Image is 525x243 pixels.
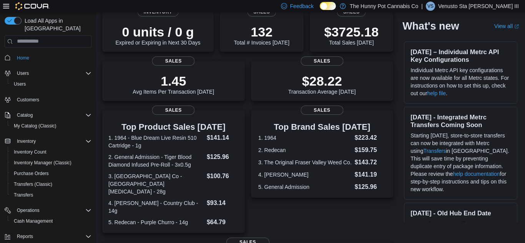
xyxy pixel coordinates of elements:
dd: $143.72 [355,158,386,167]
input: Dark Mode [320,2,336,10]
a: Cash Management [11,217,56,226]
dd: $125.96 [355,182,386,192]
dt: 5. Redecan - Purple Churro - 14g [108,218,204,226]
button: Users [8,79,95,89]
span: Users [11,79,91,89]
dd: $159.75 [355,145,386,155]
span: Purchase Orders [11,169,91,178]
span: Load All Apps in [GEOGRAPHIC_DATA] [22,17,91,32]
button: Reports [2,231,95,242]
div: Total # Invoices [DATE] [234,24,289,46]
span: Customers [17,97,39,103]
p: The Hunny Pot Cannabis Co [350,2,418,11]
button: Transfers (Classic) [8,179,95,190]
span: Purchase Orders [14,170,49,177]
span: Users [14,81,26,87]
span: Users [17,70,29,76]
span: Customers [14,95,91,104]
a: Transfers [11,190,36,200]
span: Sales [152,56,195,66]
h3: [DATE] – Individual Metrc API Key Configurations [410,48,511,63]
dt: 2. General Admission - Tiger Blood Diamond Infused Pre-Roll - 3x0.5g [108,153,204,169]
h3: [DATE] - Integrated Metrc Transfers Coming Soon [410,113,511,129]
p: 1.45 [133,73,214,89]
p: Venusto Sta [PERSON_NAME] III [438,2,519,11]
dt: 3. [GEOGRAPHIC_DATA] Co - [GEOGRAPHIC_DATA][MEDICAL_DATA] - 28g [108,172,204,195]
dt: 4. [PERSON_NAME] [258,171,352,179]
button: Users [14,69,32,78]
dd: $223.42 [355,133,386,142]
p: 0 units / 0 g [116,24,201,40]
button: Transfers [8,190,95,200]
span: Sales [152,106,195,115]
span: Operations [14,206,91,215]
button: Inventory Count [8,147,95,157]
span: Inventory Manager (Classic) [14,160,71,166]
a: Transfers (Classic) [11,180,55,189]
dd: $64.79 [207,218,239,227]
p: $3725.18 [324,24,379,40]
dt: 2. Redecan [258,146,352,154]
a: help documentation [453,171,500,177]
span: Inventory [17,138,36,144]
dt: 1. 1964 - Blue Dream Live Resin 510 Cartridge - 1g [108,134,204,149]
h2: What's new [402,20,459,32]
a: help file [427,90,446,96]
dt: 4. [PERSON_NAME] - Country Club - 14g [108,199,204,215]
span: Users [14,69,91,78]
a: Home [14,53,32,63]
span: Cash Management [11,217,91,226]
p: | [421,2,423,11]
a: Purchase Orders [11,169,52,178]
span: Catalog [17,112,33,118]
dd: $141.19 [355,170,386,179]
span: Home [17,55,29,61]
span: Transfers (Classic) [14,181,52,187]
dd: $125.96 [207,152,239,162]
h3: Top Product Sales [DATE] [108,122,239,132]
button: Catalog [14,111,36,120]
button: Customers [2,94,95,105]
img: Cova [15,2,50,10]
a: Customers [14,95,42,104]
dt: 3. The Original Fraser Valley Weed Co. [258,159,352,166]
p: 132 [234,24,289,40]
span: Inventory [14,137,91,146]
div: Total Sales [DATE] [324,24,379,46]
dd: $93.14 [207,198,239,208]
span: Catalog [14,111,91,120]
div: Transaction Average [DATE] [288,73,356,95]
button: Inventory Manager (Classic) [8,157,95,168]
a: Inventory Manager (Classic) [11,158,75,167]
span: Cash Management [14,218,53,224]
span: Transfers (Classic) [11,180,91,189]
span: My Catalog (Classic) [11,121,91,131]
span: Reports [17,233,33,240]
dt: 5. General Admission [258,183,352,191]
h3: [DATE] - Old Hub End Date [410,209,511,217]
svg: External link [514,24,519,29]
div: Avg Items Per Transaction [DATE] [133,73,214,95]
button: Catalog [2,110,95,121]
button: Purchase Orders [8,168,95,179]
dt: 1. 1964 [258,134,352,142]
button: Inventory [2,136,95,147]
span: Home [14,53,91,63]
button: Cash Management [8,216,95,226]
dd: $100.76 [207,172,239,181]
button: Home [2,52,95,63]
p: Starting [DATE], store-to-store transfers can now be integrated with Metrc using in [GEOGRAPHIC_D... [410,132,511,193]
button: My Catalog (Classic) [8,121,95,131]
span: Sales [301,106,343,115]
span: VS [427,2,434,11]
button: Reports [14,232,36,241]
div: Expired or Expiring in Next 30 Days [116,24,201,46]
a: Users [11,79,29,89]
span: Feedback [290,2,314,10]
div: Venusto Sta Maria III [426,2,435,11]
span: Transfers [11,190,91,200]
button: Users [2,68,95,79]
dd: $141.14 [207,133,239,142]
a: Transfers [424,148,446,154]
span: Inventory Manager (Classic) [11,158,91,167]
